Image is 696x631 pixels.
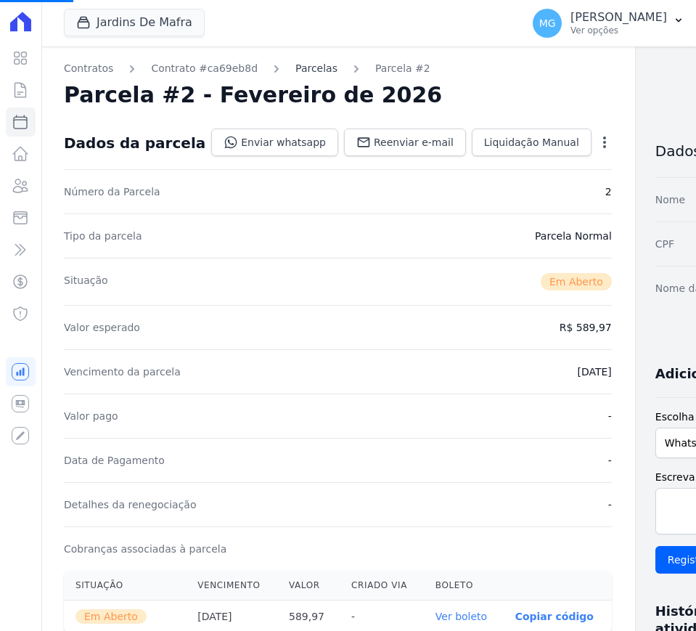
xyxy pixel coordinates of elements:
dd: 2 [605,184,612,199]
dd: - [608,497,612,512]
p: Ver opções [570,25,667,36]
span: MG [539,18,556,28]
a: Contratos [64,61,113,76]
button: Jardins De Mafra [64,9,205,36]
dt: Valor pago [64,409,118,423]
dt: CPF [655,237,674,251]
span: Liquidação Manual [484,135,579,150]
th: Situação [64,571,186,601]
dt: Cobranças associadas à parcela [64,542,226,556]
th: Valor [277,571,340,601]
dd: Parcela Normal [535,229,612,243]
th: Criado via [340,571,424,601]
dt: Data de Pagamento [64,453,165,468]
div: Dados da parcela [64,134,205,152]
dd: R$ 589,97 [560,320,612,335]
span: Reenviar e-mail [374,135,454,150]
button: Copiar código [515,611,594,622]
dt: Valor esperado [64,320,140,335]
dd: - [608,409,612,423]
button: MG [PERSON_NAME] Ver opções [521,3,696,44]
dt: Número da Parcela [64,184,160,199]
dd: - [608,453,612,468]
th: Vencimento [186,571,277,601]
span: Em Aberto [75,609,147,624]
dt: Vencimento da parcela [64,365,181,379]
a: Parcelas [295,61,337,76]
p: [PERSON_NAME] [570,10,667,25]
dt: Detalhes da renegociação [64,497,197,512]
a: Ver boleto [435,611,487,622]
dt: Situação [64,273,108,290]
dt: Tipo da parcela [64,229,142,243]
a: Contrato #ca69eb8d [151,61,258,76]
a: Liquidação Manual [472,129,591,156]
span: Em Aberto [541,273,612,290]
a: Reenviar e-mail [344,129,466,156]
a: Enviar whatsapp [211,129,338,156]
a: Parcela #2 [375,61,430,76]
h2: Parcela #2 - Fevereiro de 2026 [64,82,442,108]
nav: Breadcrumb [64,61,612,76]
dd: [DATE] [577,365,611,379]
dt: Nome [655,192,685,207]
th: Boleto [424,571,504,601]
